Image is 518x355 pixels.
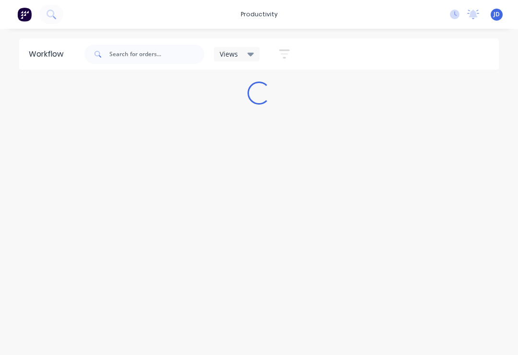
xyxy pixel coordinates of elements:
[29,48,68,60] div: Workflow
[236,7,283,22] div: productivity
[494,10,500,19] span: JD
[220,49,238,59] span: Views
[17,7,32,22] img: Factory
[109,45,204,64] input: Search for orders...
